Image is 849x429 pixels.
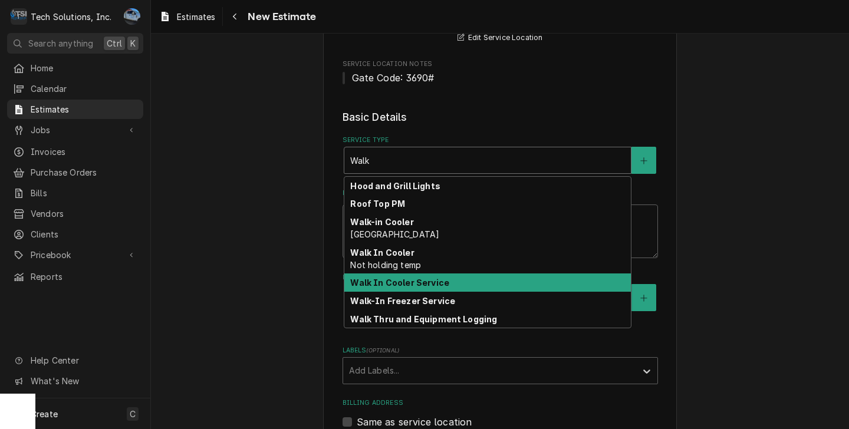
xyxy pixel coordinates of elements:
[7,183,143,203] a: Bills
[7,58,143,78] a: Home
[225,7,244,26] button: Navigate back
[7,142,143,161] a: Invoices
[366,347,399,354] span: ( optional )
[7,120,143,140] a: Go to Jobs
[31,375,136,387] span: What's New
[28,37,93,49] span: Search anything
[31,11,111,23] div: Tech Solutions, Inc.
[31,409,58,419] span: Create
[7,371,143,391] a: Go to What's New
[343,273,658,282] label: Equipment
[7,163,143,182] a: Purchase Orders
[343,273,658,331] div: Equipment
[154,7,220,27] a: Estimates
[343,189,658,198] label: Reason For Call
[343,136,658,174] div: Service Type
[124,8,140,25] div: JP
[31,207,137,220] span: Vendors
[343,398,658,408] label: Billing Address
[631,284,656,311] button: Create New Equipment
[343,60,658,69] span: Service Location Notes
[130,37,136,49] span: K
[7,33,143,54] button: Search anythingCtrlK
[11,8,27,25] div: T
[343,136,658,145] label: Service Type
[343,71,658,85] span: Service Location Notes
[350,229,439,239] span: [GEOGRAPHIC_DATA]
[7,225,143,244] a: Clients
[177,11,215,23] span: Estimates
[31,62,137,74] span: Home
[244,9,316,25] span: New Estimate
[343,346,658,384] div: Labels
[350,181,440,191] strong: Hood and Grill Lights
[640,294,647,302] svg: Create New Equipment
[31,103,137,115] span: Estimates
[631,147,656,174] button: Create New Service
[31,270,137,283] span: Reports
[352,72,435,84] span: Gate Code: 3690#
[350,260,421,270] span: Not holding temp
[350,314,497,324] strong: Walk Thru and Equipment Logging
[350,247,414,258] strong: Walk In Cooler
[350,217,413,227] strong: Walk-in Cooler
[31,249,120,261] span: Pricebook
[456,31,545,45] button: Edit Service Location
[7,245,143,265] a: Go to Pricebook
[7,100,143,119] a: Estimates
[343,346,658,355] label: Labels
[11,8,27,25] div: Tech Solutions, Inc.'s Avatar
[350,296,455,306] strong: Walk-In Freezer Service
[350,199,405,209] strong: Roof Top PM
[343,60,658,85] div: Service Location Notes
[7,204,143,223] a: Vendors
[31,228,137,240] span: Clients
[124,8,140,25] div: Joe Paschal's Avatar
[107,37,122,49] span: Ctrl
[31,82,137,95] span: Calendar
[31,124,120,136] span: Jobs
[640,157,647,165] svg: Create New Service
[7,351,143,370] a: Go to Help Center
[31,187,137,199] span: Bills
[31,166,137,179] span: Purchase Orders
[357,415,472,429] label: Same as service location
[31,354,136,367] span: Help Center
[31,146,137,158] span: Invoices
[7,79,143,98] a: Calendar
[350,278,449,288] strong: Walk In Cooler Service
[343,189,658,258] div: Reason For Call
[343,110,658,125] legend: Basic Details
[130,408,136,420] span: C
[7,267,143,286] a: Reports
